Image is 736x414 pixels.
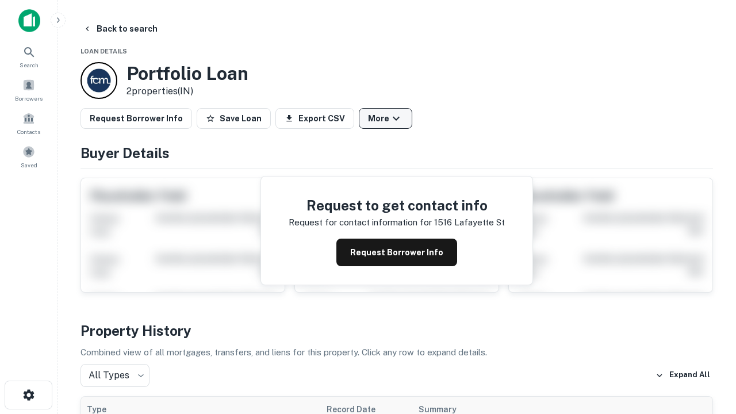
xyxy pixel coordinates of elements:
span: Saved [21,160,37,170]
button: Expand All [653,367,713,384]
div: All Types [80,364,149,387]
button: Request Borrower Info [336,239,457,266]
button: Back to search [78,18,162,39]
h4: Request to get contact info [289,195,505,216]
span: Contacts [17,127,40,136]
a: Saved [3,141,54,172]
p: 2 properties (IN) [126,85,248,98]
p: Request for contact information for [289,216,432,229]
button: Save Loan [197,108,271,129]
button: Export CSV [275,108,354,129]
a: Search [3,41,54,72]
button: Request Borrower Info [80,108,192,129]
p: Combined view of all mortgages, transfers, and liens for this property. Click any row to expand d... [80,346,713,359]
img: capitalize-icon.png [18,9,40,32]
h3: Portfolio Loan [126,63,248,85]
a: Borrowers [3,74,54,105]
p: 1516 lafayette st [434,216,505,229]
a: Contacts [3,108,54,139]
button: More [359,108,412,129]
span: Search [20,60,39,70]
iframe: Chat Widget [678,285,736,340]
span: Borrowers [15,94,43,103]
h4: Buyer Details [80,143,713,163]
h4: Property History [80,320,713,341]
span: Loan Details [80,48,127,55]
